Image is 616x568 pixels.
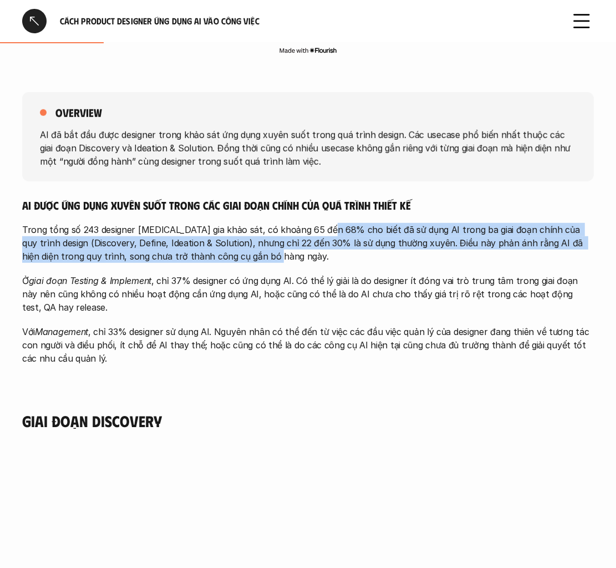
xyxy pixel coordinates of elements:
[55,105,102,119] h5: overview
[22,325,594,365] p: Với , chỉ 33% designer sử dụng AI. Nguyên nhân có thể đến từ việc các đầu việc quản lý của design...
[279,46,337,55] img: Made with Flourish
[40,128,576,168] p: AI đã bắt đầu được designer trong khảo sát ứng dụng xuyên suốt trong quá trình design. Các usecas...
[22,223,594,263] p: Trong tổng số 243 designer [MEDICAL_DATA] gia khảo sát, có khoảng 65 đến 68% cho biết đã sử dụng ...
[29,275,151,286] em: giai đoạn Testing & Implement
[22,198,594,212] h5: AI được ứng dụng xuyên suốt trong các giai đoạn chính của quá trình thiết kế
[22,274,594,314] p: Ở , chỉ 37% designer có ứng dụng AI. Có thể lý giải là do designer ít đóng vai trò trung tâm tron...
[60,16,556,27] h6: Cách Product Designer ứng dụng AI vào công việc
[22,412,594,430] h4: Giai đoạn Discovery
[35,326,88,337] em: Management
